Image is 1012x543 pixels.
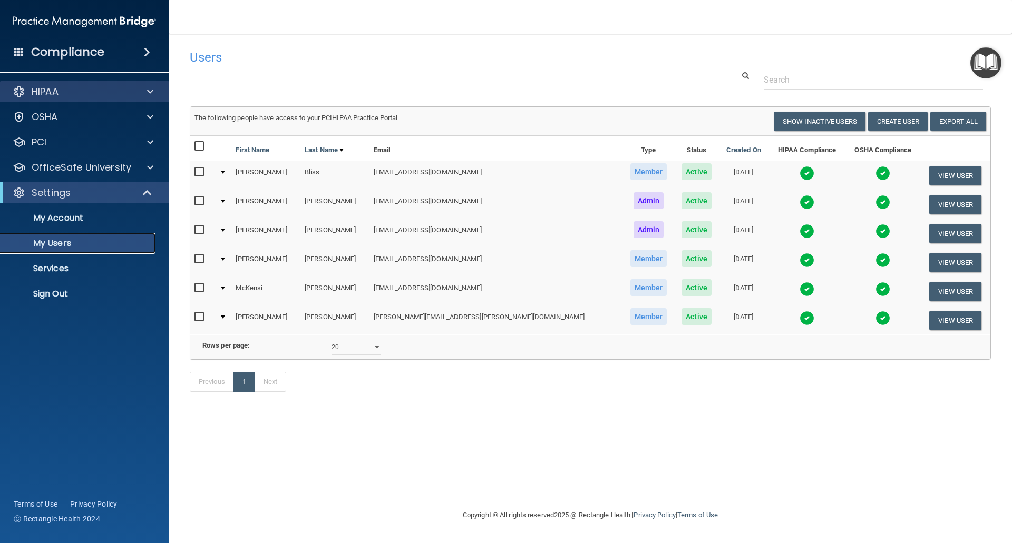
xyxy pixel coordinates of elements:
span: Member [630,163,667,180]
p: HIPAA [32,85,59,98]
button: View User [929,253,981,272]
img: tick.e7d51cea.svg [875,253,890,268]
a: 1 [233,372,255,392]
p: Settings [32,186,71,199]
th: Status [675,136,719,161]
button: View User [929,311,981,330]
td: [PERSON_NAME] [300,248,369,277]
a: Created On [726,144,761,156]
img: tick.e7d51cea.svg [800,166,814,181]
button: Open Resource Center [970,47,1001,78]
td: [PERSON_NAME][EMAIL_ADDRESS][PERSON_NAME][DOMAIN_NAME] [369,306,622,334]
img: tick.e7d51cea.svg [800,311,814,325]
a: Previous [190,372,234,392]
a: Terms of Use [14,499,57,509]
a: HIPAA [13,85,153,98]
span: Active [682,163,712,180]
a: Export All [930,112,986,131]
td: [PERSON_NAME] [300,190,369,219]
td: [EMAIL_ADDRESS][DOMAIN_NAME] [369,277,622,306]
img: tick.e7d51cea.svg [800,253,814,268]
td: [DATE] [718,277,768,306]
p: OSHA [32,111,58,123]
p: My Account [7,213,151,223]
button: View User [929,195,981,214]
td: [EMAIL_ADDRESS][DOMAIN_NAME] [369,248,622,277]
p: PCI [32,136,46,149]
button: View User [929,166,981,185]
button: View User [929,282,981,301]
a: Last Name [305,144,344,156]
td: [DATE] [718,306,768,334]
span: Admin [634,192,664,209]
td: [DATE] [718,190,768,219]
p: My Users [7,238,151,249]
img: tick.e7d51cea.svg [875,311,890,325]
a: Terms of Use [677,511,718,519]
td: [PERSON_NAME] [300,219,369,248]
td: [DATE] [718,161,768,190]
a: Next [255,372,286,392]
img: tick.e7d51cea.svg [875,224,890,239]
a: First Name [236,144,269,156]
span: Member [630,279,667,296]
span: Member [630,308,667,325]
a: PCI [13,136,153,149]
img: tick.e7d51cea.svg [875,282,890,297]
a: Settings [13,186,153,199]
p: Services [7,263,151,274]
p: OfficeSafe University [32,161,131,174]
img: tick.e7d51cea.svg [875,195,890,210]
img: tick.e7d51cea.svg [875,166,890,181]
b: Rows per page: [202,341,250,349]
td: [PERSON_NAME] [300,277,369,306]
span: Member [630,250,667,267]
th: Email [369,136,622,161]
td: [EMAIL_ADDRESS][DOMAIN_NAME] [369,190,622,219]
td: [PERSON_NAME] [300,306,369,334]
th: Type [622,136,675,161]
h4: Users [190,51,650,64]
a: OfficeSafe University [13,161,153,174]
div: Copyright © All rights reserved 2025 @ Rectangle Health | | [398,498,783,532]
a: OSHA [13,111,153,123]
td: [EMAIL_ADDRESS][DOMAIN_NAME] [369,219,622,248]
button: Create User [868,112,928,131]
td: [PERSON_NAME] [231,161,300,190]
h4: Compliance [31,45,104,60]
span: Admin [634,221,664,238]
button: View User [929,224,981,243]
th: OSHA Compliance [845,136,920,161]
img: tick.e7d51cea.svg [800,282,814,297]
img: PMB logo [13,11,156,32]
td: [EMAIL_ADDRESS][DOMAIN_NAME] [369,161,622,190]
p: Sign Out [7,289,151,299]
img: tick.e7d51cea.svg [800,195,814,210]
td: Bliss [300,161,369,190]
span: Active [682,279,712,296]
th: HIPAA Compliance [768,136,845,161]
span: Active [682,192,712,209]
td: [PERSON_NAME] [231,219,300,248]
span: Ⓒ Rectangle Health 2024 [14,514,100,524]
img: tick.e7d51cea.svg [800,224,814,239]
td: [PERSON_NAME] [231,190,300,219]
td: McKensi [231,277,300,306]
span: Active [682,250,712,267]
a: Privacy Policy [70,499,118,509]
td: [PERSON_NAME] [231,248,300,277]
td: [DATE] [718,219,768,248]
span: Active [682,308,712,325]
span: The following people have access to your PCIHIPAA Practice Portal [194,114,398,122]
span: Active [682,221,712,238]
button: Show Inactive Users [774,112,865,131]
a: Privacy Policy [634,511,675,519]
td: [PERSON_NAME] [231,306,300,334]
td: [DATE] [718,248,768,277]
input: Search [764,70,983,90]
